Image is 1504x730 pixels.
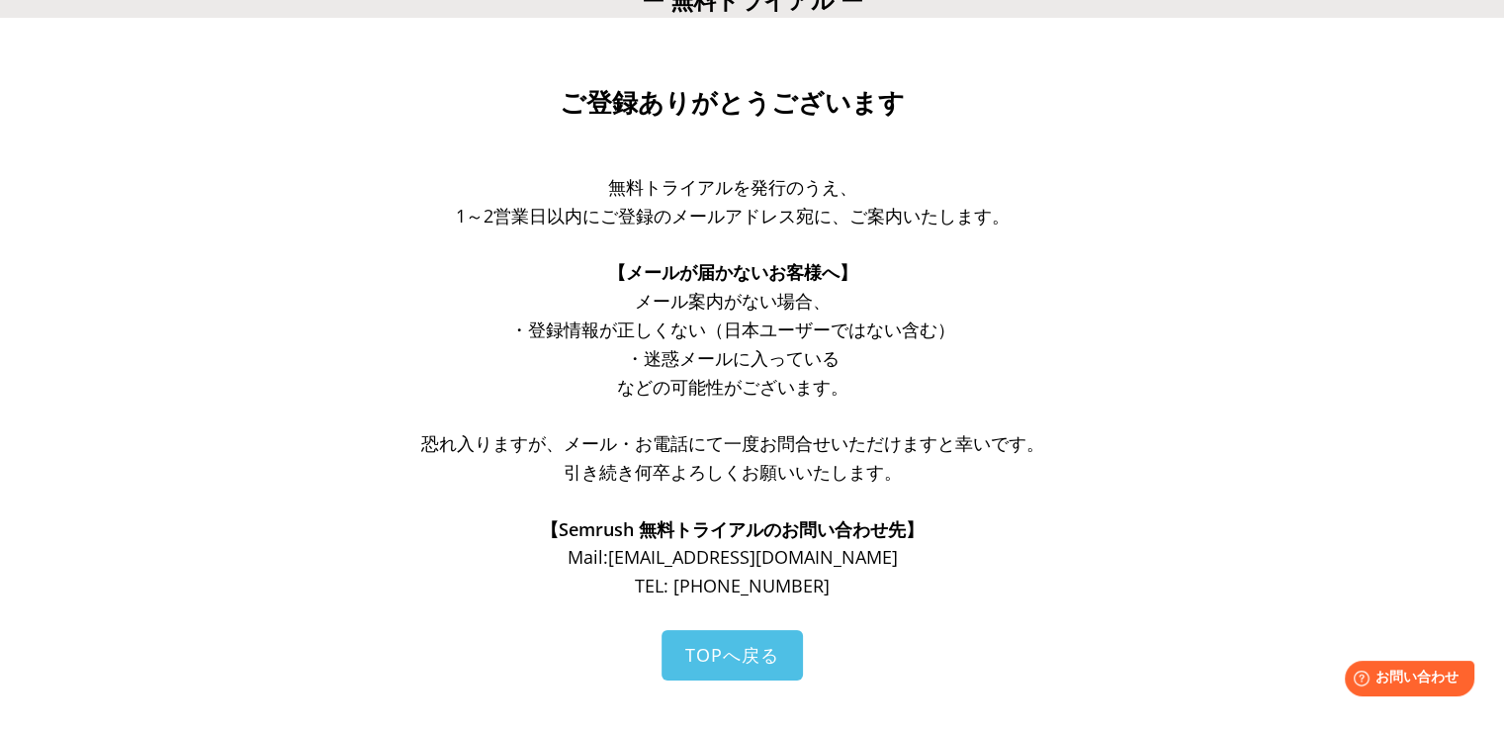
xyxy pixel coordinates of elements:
span: Mail: [EMAIL_ADDRESS][DOMAIN_NAME] [568,545,898,569]
span: 【メールが届かないお客様へ】 [608,260,857,284]
span: 1～2営業日以内にご登録のメールアドレス宛に、ご案内いたします。 [456,204,1010,228]
span: 無料トライアルを発行のうえ、 [608,175,857,199]
span: ・登録情報が正しくない（日本ユーザーではない含む） [510,318,955,341]
iframe: Help widget launcher [1328,653,1482,708]
span: TEL: [PHONE_NUMBER] [635,574,830,597]
span: などの可能性がございます。 [617,375,848,399]
span: メール案内がない場合、 [635,289,831,313]
span: TOPへ戻る [685,643,779,667]
span: ・迷惑メールに入っている [626,346,840,370]
span: 【Semrush 無料トライアルのお問い合わせ先】 [541,517,924,541]
span: ご登録ありがとうございます [560,88,905,118]
span: 引き続き何卒よろしくお願いいたします。 [564,460,902,484]
a: TOPへ戻る [662,630,803,681]
span: 恐れ入りますが、メール・お電話にて一度お問合せいただけますと幸いです。 [421,431,1044,455]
